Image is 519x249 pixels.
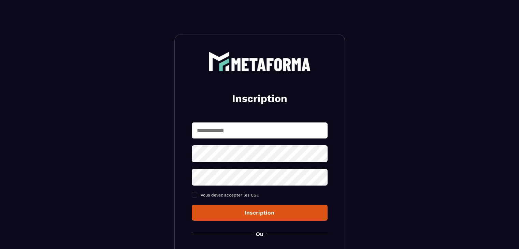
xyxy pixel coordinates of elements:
a: logo [192,52,328,71]
p: Ou [256,231,263,237]
h2: Inscription [200,92,319,105]
button: Inscription [192,205,328,221]
span: Vous devez accepter les CGU [201,193,260,197]
img: logo [208,52,311,71]
div: Inscription [197,209,322,216]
